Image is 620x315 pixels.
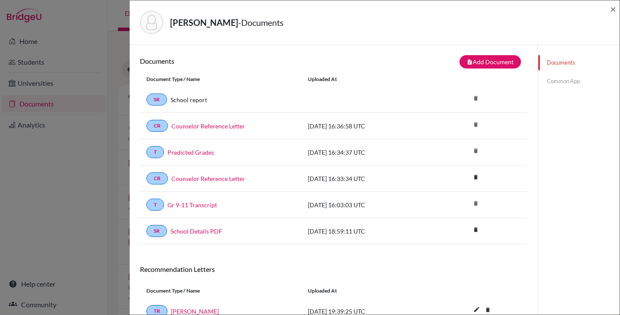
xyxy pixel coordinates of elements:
[146,120,168,132] a: CR
[308,308,365,315] span: [DATE] 19:39:25 UTC
[301,174,431,183] div: [DATE] 16:33:34 UTC
[170,17,238,28] strong: [PERSON_NAME]
[146,225,167,237] a: SR
[469,144,482,157] i: delete
[610,4,616,14] button: Close
[140,75,301,83] div: Document Type / Name
[146,172,168,184] a: CR
[538,74,620,89] a: Common App
[146,146,164,158] a: T
[238,17,284,28] span: - Documents
[469,92,482,105] i: delete
[146,199,164,211] a: T
[469,225,482,236] a: delete
[140,57,334,65] h6: Documents
[301,227,431,236] div: [DATE] 18:59:11 UTC
[538,55,620,70] a: Documents
[301,75,431,83] div: Uploaded at
[140,287,301,295] div: Document Type / Name
[170,227,222,236] a: School Details PDF
[469,172,482,184] a: delete
[171,122,245,131] a: Counselor Reference Letter
[171,174,245,183] a: Counselor Reference Letter
[301,148,431,157] div: [DATE] 16:34:37 UTC
[146,94,167,106] a: SR
[301,287,431,295] div: Uploaded at
[167,200,217,209] a: Gr 9-11 Transcript
[301,200,431,209] div: [DATE] 16:03:03 UTC
[469,118,482,131] i: delete
[167,148,214,157] a: Predicted Grades
[301,122,431,131] div: [DATE] 16:36:58 UTC
[469,197,482,210] i: delete
[469,171,482,184] i: delete
[170,95,207,104] a: School report
[140,265,527,273] h6: Recommendation Letters
[469,223,482,236] i: delete
[459,55,521,69] button: note_addAdd Document
[610,3,616,15] span: ×
[467,59,473,65] i: note_add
